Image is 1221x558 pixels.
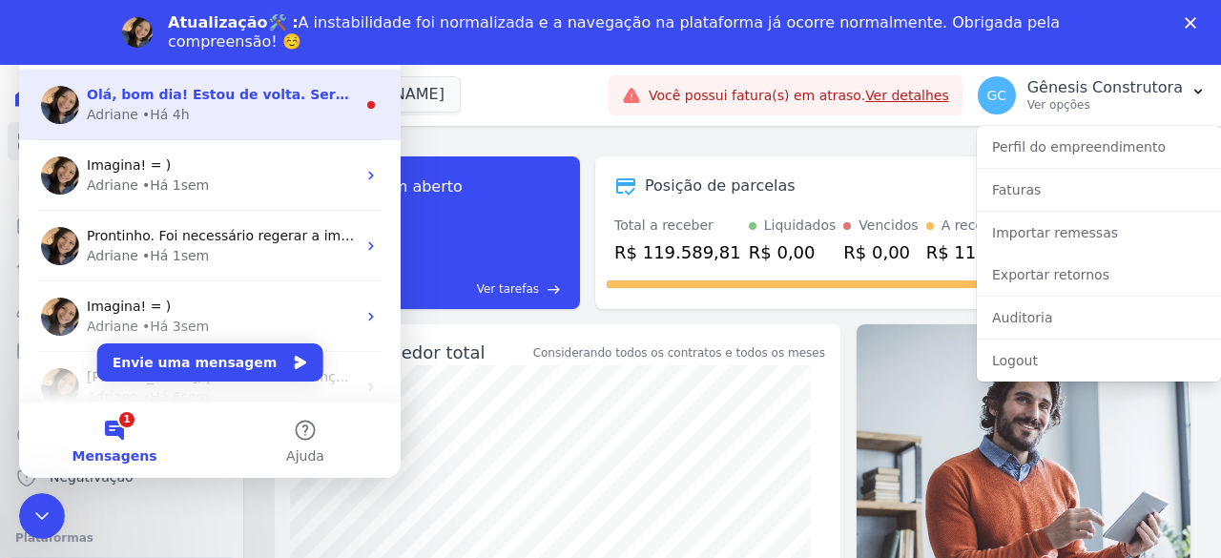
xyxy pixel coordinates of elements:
[22,137,60,176] img: Profile image for Adriane
[649,86,949,106] span: Você possui fatura(s) em atraso.
[843,239,918,265] div: R$ 0,00
[8,248,236,286] a: Lotes
[614,216,741,236] div: Total a receber
[645,175,796,197] div: Posição de parcelas
[68,368,119,388] div: Adriane
[68,138,152,154] span: Imagina! = )
[977,216,1221,250] a: Importar remessas
[8,164,236,202] a: Contratos
[68,227,119,247] div: Adriane
[68,86,119,106] div: Adriane
[123,156,190,176] div: • Há 1sem
[123,368,190,388] div: • Há 6sem
[865,88,949,103] a: Ver detalhes
[986,89,1006,102] span: GC
[8,374,236,412] a: Transferências
[191,382,382,459] button: Ajuda
[168,13,299,31] b: Atualização🛠️ :
[533,344,825,362] div: Considerando todos os contratos e todos os meses
[22,208,60,246] img: Profile image for Adriane
[8,290,236,328] a: Clientes
[859,216,918,236] div: Vencidos
[1027,97,1183,113] p: Ver opções
[123,298,190,318] div: • Há 3sem
[168,13,1068,52] div: A instabilidade foi normalizada e a navegação na plataforma já ocorre normalmente. Obrigada pela ...
[764,216,837,236] div: Liquidados
[8,332,236,370] a: Minha Carteira
[317,340,529,365] div: Saldo devedor total
[977,173,1221,207] a: Faturas
[19,493,65,539] iframe: Intercom live chat
[68,209,691,224] span: Prontinho. Foi necessário regerar a importação. [URL][DOMAIN_NAME] [URL][DOMAIN_NAME]
[977,300,1221,335] a: Auditoria
[977,130,1221,164] a: Perfil do empreendimento
[68,68,699,83] span: Olá, bom dia! Estou de volta. Será entregue hoje os arquivos retornos regerados. ;)
[267,430,305,444] span: Ajuda
[749,239,837,265] div: R$ 0,00
[68,298,119,318] div: Adriane
[1185,17,1204,29] div: Fechar
[547,282,561,297] span: east
[8,206,236,244] a: Parcelas
[22,349,60,387] img: Profile image for Adriane
[977,343,1221,378] a: Logout
[977,258,1221,292] a: Exportar retornos
[22,279,60,317] img: Profile image for Adriane
[19,19,401,478] iframe: Intercom live chat
[68,156,119,176] div: Adriane
[123,227,190,247] div: • Há 1sem
[8,122,236,160] a: Visão Geral
[614,239,741,265] div: R$ 119.589,81
[8,458,236,496] a: Negativação
[1027,78,1183,97] p: Gênesis Construtora
[78,324,304,362] button: Envie uma mensagem
[123,86,171,106] div: • Há 4h
[345,280,561,298] a: Ver tarefas east
[15,527,228,549] div: Plataformas
[122,17,153,48] img: Profile image for Adriane
[942,216,1006,236] div: A receber
[8,416,236,454] a: Crédito
[926,239,1053,265] div: R$ 119.589,81
[68,350,584,365] span: [PERSON_NAME], prontinho! Cobranças em duplicidade foram canceladas. ; )
[477,280,539,298] span: Ver tarefas
[53,430,138,444] span: Mensagens
[22,67,60,105] img: Profile image for Adriane
[68,279,152,295] span: Imagina! = )
[962,69,1221,122] button: GC Gênesis Construtora Ver opções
